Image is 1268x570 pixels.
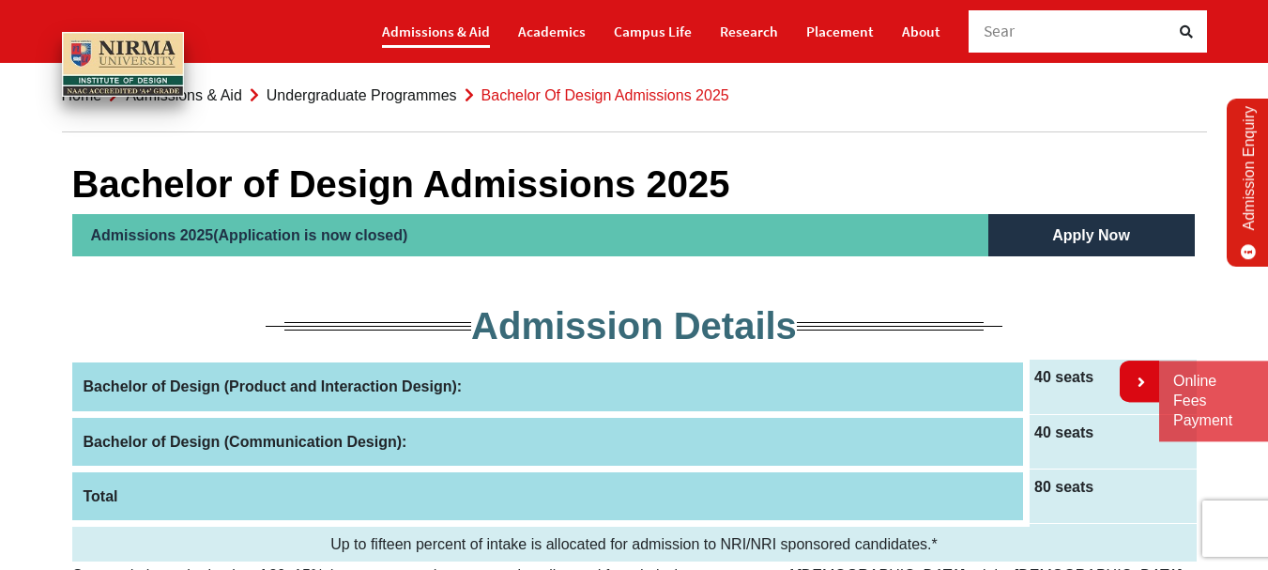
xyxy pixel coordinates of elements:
a: Campus Life [614,15,692,48]
td: Up to fifteen percent of intake is allocated for admission to NRI/NRI sponsored candidates. [72,523,1197,562]
td: 40 seats [1027,360,1197,414]
a: Placement [806,15,874,48]
a: Online Fees Payment [1173,372,1254,430]
a: Academics [518,15,586,48]
td: 40 seats [1027,414,1197,469]
h1: Bachelor of Design Admissions 2025 [72,162,1197,207]
a: Undergraduate Programmes [267,87,457,103]
nav: breadcrumb [62,59,1207,132]
img: main_logo [62,32,184,97]
span: Bachelor of Design Admissions 2025 [481,87,729,103]
span: Sear [984,21,1016,41]
td: 80 seats [1027,469,1197,523]
a: Admissions & Aid [382,15,490,48]
a: Research [720,15,778,48]
th: Bachelor of Design (Product and Interaction Design): [72,360,1027,414]
a: Admissions & Aid [126,87,242,103]
h2: Admissions 2025(Application is now closed) [72,214,988,256]
h5: Apply Now [988,214,1195,256]
th: Total [72,469,1027,523]
span: Admission Details [471,305,797,347]
a: About [902,15,940,48]
th: Bachelor of Design (Communication Design): [72,414,1027,469]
